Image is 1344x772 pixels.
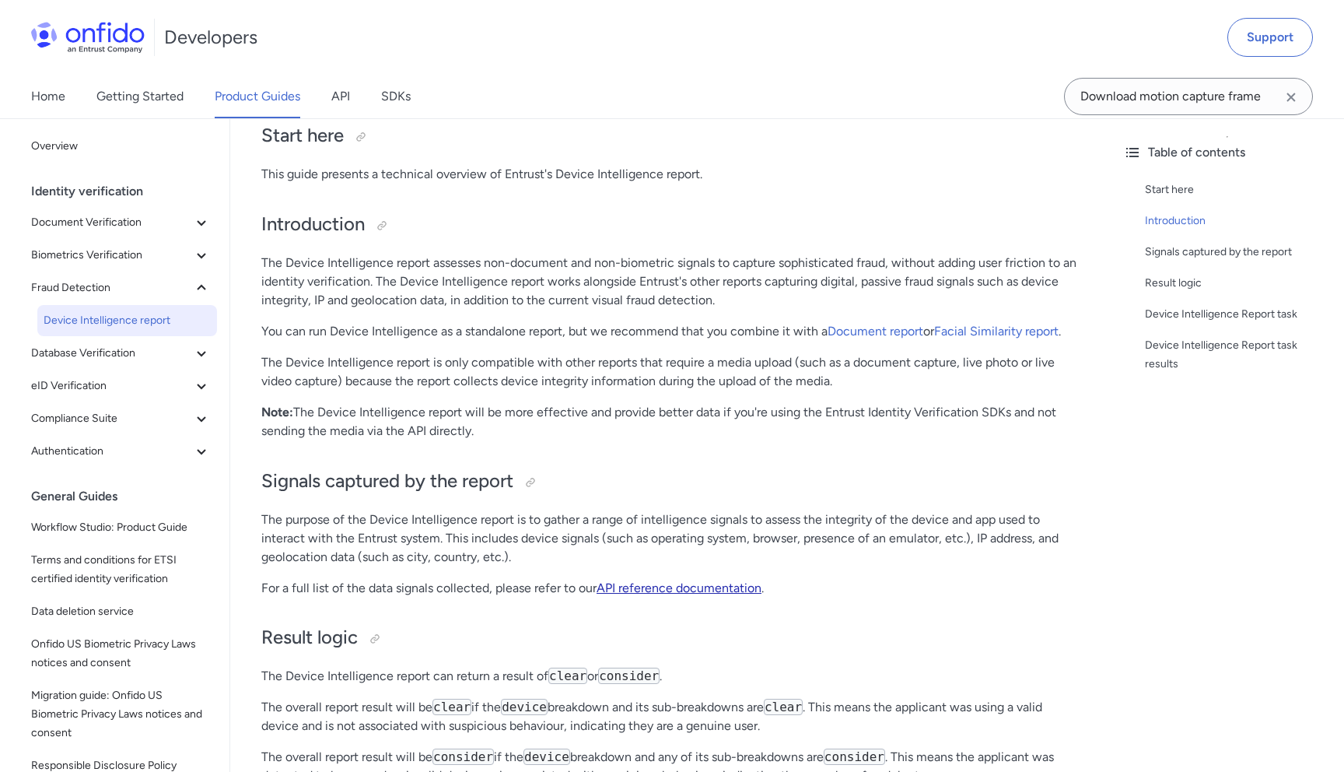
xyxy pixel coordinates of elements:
p: The Device Intelligence report assesses non-document and non-biometric signals to capture sophist... [261,254,1080,310]
p: You can run Device Intelligence as a standalone report, but we recommend that you combine it with... [261,322,1080,341]
p: The Device Intelligence report can return a result of or . [261,667,1080,686]
a: Signals captured by the report [1145,243,1332,261]
p: This guide presents a technical overview of Entrust's Device Intelligence report. [261,165,1080,184]
p: For a full list of the data signals collected, please refer to our . [261,579,1080,598]
span: Overview [31,137,211,156]
strong: Note: [261,405,293,419]
span: Device Intelligence report [44,311,211,330]
span: Fraud Detection [31,279,192,297]
a: Device Intelligence report [37,305,217,336]
span: Compliance Suite [31,409,192,428]
a: Terms and conditions for ETSI certified identity verification [25,545,217,595]
a: API [331,75,350,118]
span: Biometrics Verification [31,246,192,265]
img: Onfido Logo [31,22,145,53]
code: device [523,749,570,765]
code: clear [432,699,471,715]
a: Device Intelligence Report task results [1145,336,1332,374]
p: The purpose of the Device Intelligence report is to gather a range of intelligence signals to ass... [261,511,1080,567]
button: Document Verification [25,207,217,238]
a: Data deletion service [25,596,217,627]
a: Result logic [1145,274,1332,293]
p: The Device Intelligence report will be more effective and provide better data if you're using the... [261,403,1080,440]
a: Getting Started [96,75,184,118]
span: eID Verification [31,377,192,395]
h2: Result logic [261,625,1080,651]
a: SDKs [381,75,411,118]
span: Authentication [31,442,192,461]
span: Document Verification [31,213,192,232]
button: Compliance Suite [25,403,217,434]
span: Workflow Studio: Product Guide [31,518,211,537]
a: Device Intelligence Report task [1145,305,1332,324]
span: Onfido US Biometric Privacy Laws notices and consent [31,635,211,672]
code: consider [432,749,494,765]
button: Fraud Detection [25,272,217,304]
a: Start here [1145,181,1332,199]
button: Authentication [25,436,217,467]
a: Introduction [1145,212,1332,230]
a: API reference documentation [597,581,761,595]
span: Terms and conditions for ETSI certified identity verification [31,551,211,588]
span: Database Verification [31,344,192,363]
div: Identity verification [31,176,223,207]
code: consider [824,749,885,765]
button: Database Verification [25,338,217,369]
input: Onfido search input field [1064,78,1313,115]
code: clear [764,699,803,715]
h2: Introduction [261,212,1080,238]
p: The overall report result will be if the breakdown and its sub-breakdowns are . This means the ap... [261,698,1080,735]
button: Biometrics Verification [25,240,217,271]
a: Product Guides [215,75,300,118]
span: Migration guide: Onfido US Biometric Privacy Laws notices and consent [31,686,211,742]
h2: Signals captured by the report [261,468,1080,495]
a: Facial Similarity report [934,324,1059,339]
a: Document report [828,324,923,339]
svg: Clear search field button [1282,88,1300,107]
a: Onfido US Biometric Privacy Laws notices and consent [25,629,217,679]
h1: Developers [164,25,257,50]
p: The Device Intelligence report is only compatible with other reports that require a media upload ... [261,353,1080,391]
div: Table of contents [1123,143,1332,162]
span: Data deletion service [31,602,211,621]
button: eID Verification [25,370,217,402]
div: General Guides [31,481,223,512]
h2: Start here [261,123,1080,149]
a: Migration guide: Onfido US Biometric Privacy Laws notices and consent [25,680,217,749]
code: clear [548,668,587,684]
code: device [501,699,548,715]
a: Overview [25,131,217,162]
a: Home [31,75,65,118]
code: consider [598,668,660,684]
a: Workflow Studio: Product Guide [25,512,217,543]
a: Support [1227,18,1313,57]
